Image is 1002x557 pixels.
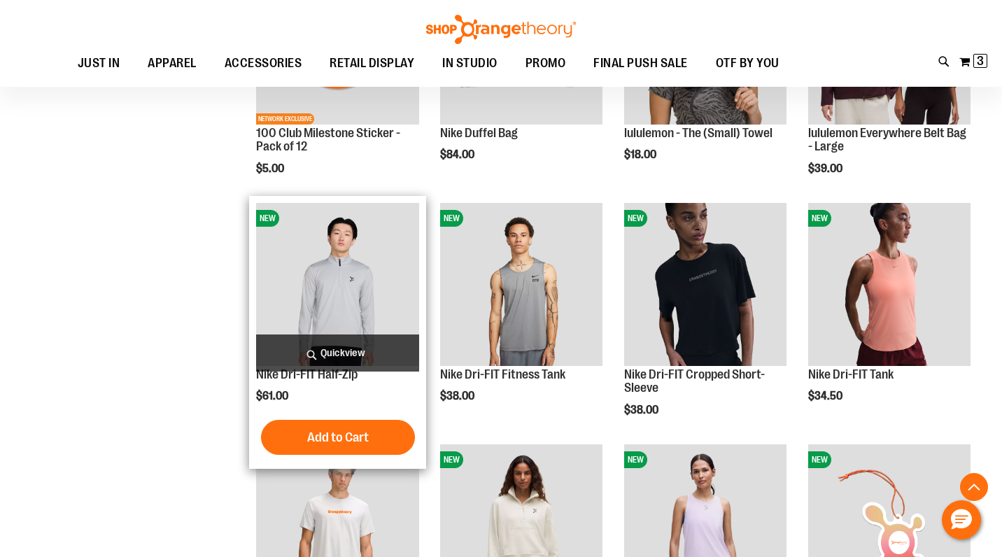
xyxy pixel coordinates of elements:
[624,148,658,161] span: $18.00
[808,210,831,227] span: NEW
[977,54,984,68] span: 3
[716,48,779,79] span: OTF BY YOU
[624,210,647,227] span: NEW
[624,203,786,365] img: Nike Dri-FIT Cropped Short-Sleeve
[64,48,134,79] a: JUST IN
[624,126,772,140] a: lululemon - The (Small) Towel
[440,390,477,402] span: $38.00
[960,473,988,501] button: Back To Top
[808,203,971,367] a: Nike Dri-FIT TankNEW
[624,203,786,367] a: Nike Dri-FIT Cropped Short-SleeveNEW
[593,48,688,79] span: FINAL PUSH SALE
[256,126,400,154] a: 100 Club Milestone Sticker - Pack of 12
[442,48,498,79] span: IN STUDIO
[808,203,971,365] img: Nike Dri-FIT Tank
[624,451,647,468] span: NEW
[808,451,831,468] span: NEW
[134,48,211,80] a: APPAREL
[249,196,425,469] div: product
[78,48,120,79] span: JUST IN
[440,126,518,140] a: Nike Duffel Bag
[330,48,414,79] span: RETAIL DISPLAY
[261,420,415,455] button: Add to Cart
[225,48,302,79] span: ACCESSORIES
[428,48,511,80] a: IN STUDIO
[256,367,358,381] a: Nike Dri-FIT Half-Zip
[440,451,463,468] span: NEW
[579,48,702,80] a: FINAL PUSH SALE
[256,210,279,227] span: NEW
[808,367,894,381] a: Nike Dri-FIT Tank
[256,162,286,175] span: $5.00
[424,15,578,44] img: Shop Orangetheory
[148,48,197,79] span: APPAREL
[256,334,418,372] a: Quickview
[808,126,966,154] a: lululemon Everywhere Belt Bag - Large
[624,367,765,395] a: Nike Dri-FIT Cropped Short-Sleeve
[942,500,981,540] button: Hello, have a question? Let’s chat.
[440,203,602,365] img: Nike Dri-FIT Fitness Tank
[256,113,314,125] span: NETWORK EXCLUSIVE
[801,196,978,438] div: product
[433,196,609,438] div: product
[256,390,290,402] span: $61.00
[440,148,477,161] span: $84.00
[316,48,428,80] a: RETAIL DISPLAY
[211,48,316,80] a: ACCESSORIES
[702,48,793,80] a: OTF BY YOU
[525,48,566,79] span: PROMO
[256,203,418,367] a: Nike Dri-FIT Half-ZipNEW
[440,210,463,227] span: NEW
[617,196,793,452] div: product
[624,404,661,416] span: $38.00
[511,48,580,80] a: PROMO
[808,162,845,175] span: $39.00
[307,430,369,445] span: Add to Cart
[256,203,418,365] img: Nike Dri-FIT Half-Zip
[808,390,845,402] span: $34.50
[440,367,565,381] a: Nike Dri-FIT Fitness Tank
[440,203,602,367] a: Nike Dri-FIT Fitness TankNEW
